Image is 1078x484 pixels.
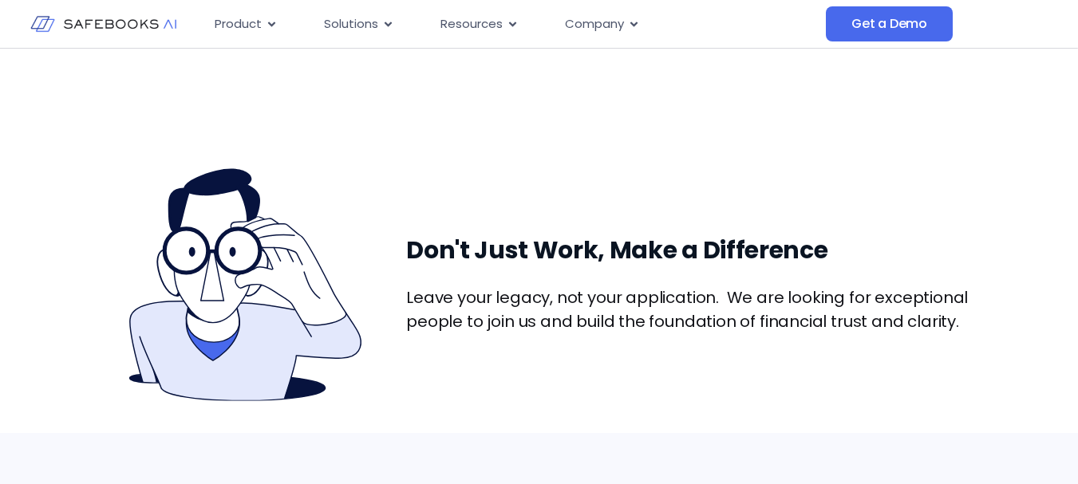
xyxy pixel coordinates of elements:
[86,49,993,81] h3: What We Do?
[440,15,503,33] span: Resources
[202,9,826,40] div: Menu Toggle
[565,15,624,33] span: Company
[86,81,993,119] p: Safebooks AI monitors all your financial data in real-time across every system, catching errors a...
[129,167,364,401] img: Safebooks Open Positions 1
[851,16,927,32] span: Get a Demo
[202,9,826,40] nav: Menu
[215,15,262,33] span: Product
[406,285,992,333] p: Leave your legacy, not your application. We are looking for exceptional people to join us and bui...
[324,15,378,33] span: Solutions
[826,6,953,41] a: Get a Demo
[406,234,992,266] h3: Don't Just Work, Make a Difference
